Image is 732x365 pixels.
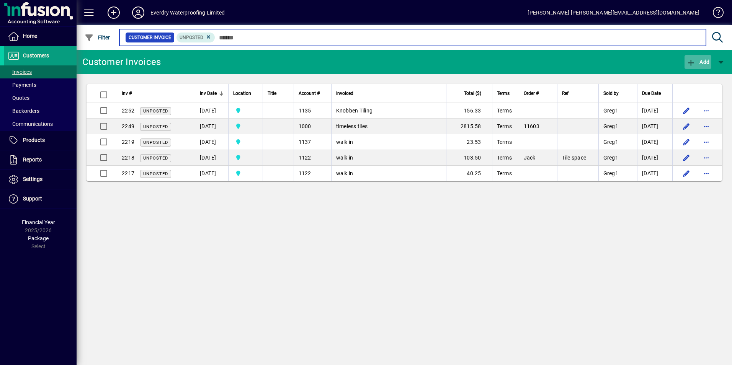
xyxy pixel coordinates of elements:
[299,139,311,145] span: 1137
[4,78,77,91] a: Payments
[603,123,618,129] span: Greg1
[446,150,492,166] td: 103.50
[336,139,353,145] span: walk in
[700,136,712,148] button: More options
[446,166,492,181] td: 40.25
[143,124,168,129] span: Unposted
[524,89,539,98] span: Order #
[524,155,536,161] span: Jack
[603,89,632,98] div: Sold by
[129,34,171,41] span: Customer Invoice
[497,123,512,129] span: Terms
[122,108,134,114] span: 2252
[122,89,132,98] span: Inv #
[233,169,258,178] span: Central
[4,104,77,117] a: Backorders
[176,33,215,42] mat-chip: Customer Invoice Status: Unposted
[8,121,53,127] span: Communications
[680,104,693,117] button: Edit
[8,108,39,114] span: Backorders
[4,131,77,150] a: Products
[700,120,712,132] button: More options
[637,134,672,150] td: [DATE]
[101,6,126,20] button: Add
[195,166,228,181] td: [DATE]
[637,119,672,134] td: [DATE]
[700,167,712,179] button: More options
[8,95,29,101] span: Quotes
[642,89,668,98] div: Due Date
[446,119,492,134] td: 2815.58
[233,122,258,130] span: Central
[195,150,228,166] td: [DATE]
[122,139,134,145] span: 2219
[122,170,134,176] span: 2217
[233,138,258,146] span: Central
[336,89,441,98] div: Invoiced
[700,152,712,164] button: More options
[603,155,618,161] span: Greg1
[336,170,353,176] span: walk in
[195,134,228,150] td: [DATE]
[4,150,77,169] a: Reports
[497,170,512,176] span: Terms
[451,89,488,98] div: Total ($)
[637,166,672,181] td: [DATE]
[180,35,203,40] span: Unposted
[233,106,258,115] span: Central
[28,235,49,241] span: Package
[603,89,619,98] span: Sold by
[446,103,492,119] td: 156.33
[23,176,42,182] span: Settings
[497,155,512,161] span: Terms
[524,89,552,98] div: Order #
[200,89,217,98] span: Inv Date
[268,89,276,98] span: Title
[233,89,258,98] div: Location
[707,2,722,26] a: Knowledge Base
[143,156,168,161] span: Unposted
[268,89,289,98] div: Title
[22,219,55,225] span: Financial Year
[4,65,77,78] a: Invoices
[143,171,168,176] span: Unposted
[8,82,36,88] span: Payments
[336,123,368,129] span: timeless tiles
[497,89,510,98] span: Terms
[680,120,693,132] button: Edit
[23,52,49,59] span: Customers
[83,31,112,44] button: Filter
[680,152,693,164] button: Edit
[122,123,134,129] span: 2249
[562,89,594,98] div: Ref
[464,89,481,98] span: Total ($)
[562,89,569,98] span: Ref
[637,103,672,119] td: [DATE]
[603,108,618,114] span: Greg1
[4,189,77,209] a: Support
[23,137,45,143] span: Products
[497,108,512,114] span: Terms
[299,123,311,129] span: 1000
[686,59,709,65] span: Add
[446,134,492,150] td: 23.53
[524,123,539,129] span: 11603
[603,170,618,176] span: Greg1
[23,33,37,39] span: Home
[685,55,711,69] button: Add
[562,155,587,161] span: Tile space
[4,117,77,130] a: Communications
[122,155,134,161] span: 2218
[642,89,661,98] span: Due Date
[23,156,42,163] span: Reports
[4,170,77,189] a: Settings
[336,155,353,161] span: walk in
[603,139,618,145] span: Greg1
[4,91,77,104] a: Quotes
[150,7,225,19] div: Everdry Waterproofing Limited
[233,153,258,162] span: Central
[299,155,311,161] span: 1122
[143,109,168,114] span: Unposted
[700,104,712,117] button: More options
[23,196,42,202] span: Support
